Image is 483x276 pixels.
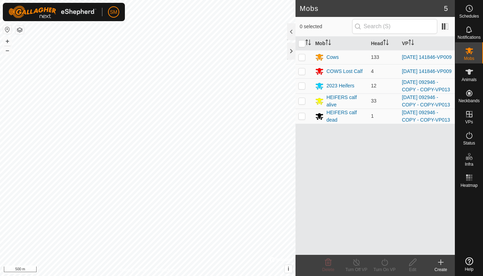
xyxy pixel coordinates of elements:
a: [DATE] 141846-VP009 [402,54,451,60]
span: 33 [371,98,376,104]
span: 1 [371,113,374,119]
span: Delete [322,267,335,272]
span: VPs [465,120,473,124]
a: Privacy Policy [120,267,146,273]
th: Mob [312,37,368,50]
span: 133 [371,54,379,60]
a: [DATE] 141846-VP009 [402,68,451,74]
p-sorticon: Activate to sort [408,41,414,46]
img: Gallagher Logo [8,6,96,18]
th: Head [368,37,399,50]
span: Mobs [464,56,474,61]
a: Help [455,254,483,274]
span: Infra [465,162,473,166]
div: Edit [399,266,427,273]
a: Contact Us [155,267,176,273]
span: Help [465,267,474,271]
span: Schedules [459,14,479,18]
div: Create [427,266,455,273]
button: + [3,37,12,45]
span: Animals [462,78,477,82]
span: i [288,266,289,272]
a: [DATE] 092946 - COPY - COPY-VP013 [402,79,450,92]
span: Notifications [458,35,481,39]
button: i [285,265,292,273]
div: HEIFERS calf alive [326,94,366,109]
button: – [3,46,12,55]
a: [DATE] 092946 - COPY - COPY-VP013 [402,110,450,123]
p-sorticon: Activate to sort [305,41,311,46]
div: HEIFERS calf dead [326,109,366,124]
div: COWS Lost Calf [326,68,363,75]
span: 4 [371,68,374,74]
span: Neckbands [458,99,479,103]
div: 2023 Heifers [326,82,354,90]
input: Search (S) [352,19,437,34]
span: Status [463,141,475,145]
span: 5 [444,3,448,14]
button: Map Layers [15,26,24,34]
div: Turn On VP [370,266,399,273]
span: 0 selected [300,23,352,30]
div: Cows [326,54,339,61]
button: Reset Map [3,25,12,34]
th: VP [399,37,455,50]
span: SM [110,8,117,16]
div: Turn Off VP [342,266,370,273]
span: Heatmap [460,183,478,188]
h2: Mobs [300,4,444,13]
span: 12 [371,83,376,88]
p-sorticon: Activate to sort [383,41,389,46]
p-sorticon: Activate to sort [325,41,331,46]
a: [DATE] 092946 - COPY - COPY-VP013 [402,94,450,108]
